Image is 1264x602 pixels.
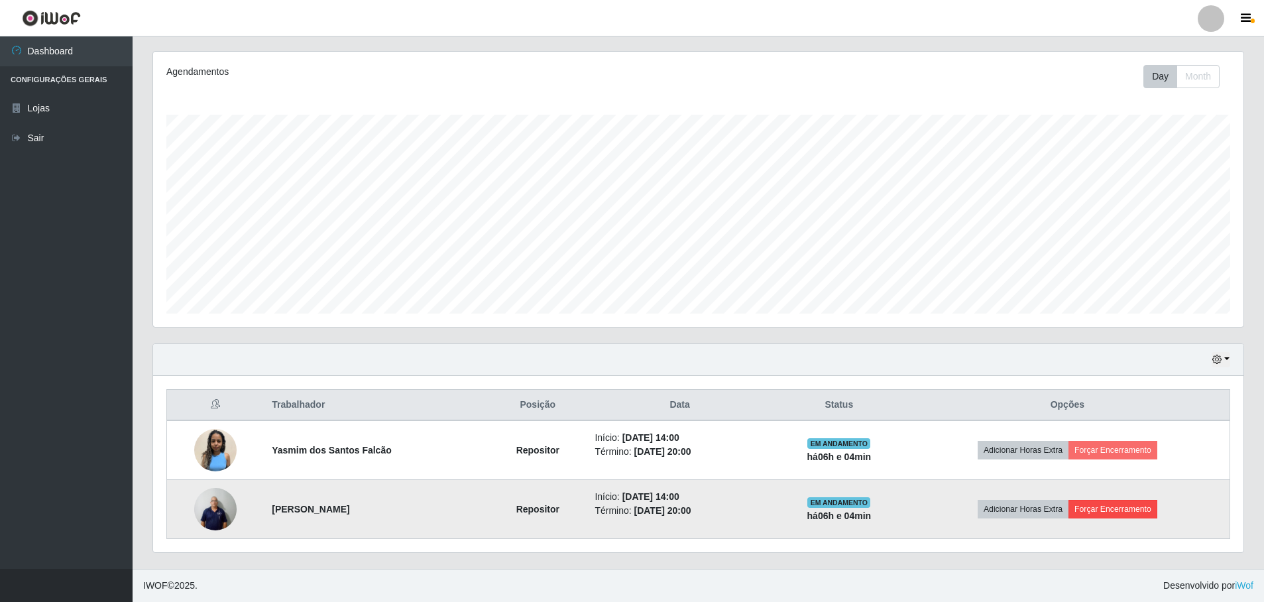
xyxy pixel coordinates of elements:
[595,490,765,504] li: Início:
[1068,441,1157,459] button: Forçar Encerramento
[1163,579,1253,593] span: Desenvolvido por
[1143,65,1177,88] button: Day
[166,65,598,79] div: Agendamentos
[1235,580,1253,591] a: iWof
[622,432,679,443] time: [DATE] 14:00
[194,429,237,471] img: 1751205248263.jpeg
[622,491,679,502] time: [DATE] 14:00
[194,481,237,537] img: 1754951797627.jpeg
[22,10,81,27] img: CoreUI Logo
[807,497,870,508] span: EM ANDAMENTO
[978,500,1068,518] button: Adicionar Horas Extra
[595,431,765,445] li: Início:
[905,390,1230,421] th: Opções
[1143,65,1230,88] div: Toolbar with button groups
[1177,65,1220,88] button: Month
[807,452,872,462] strong: há 06 h e 04 min
[587,390,773,421] th: Data
[634,505,691,516] time: [DATE] 20:00
[272,445,392,455] strong: Yasmim dos Santos Falcão
[595,504,765,518] li: Término:
[272,504,349,514] strong: [PERSON_NAME]
[143,580,168,591] span: IWOF
[1068,500,1157,518] button: Forçar Encerramento
[595,445,765,459] li: Término:
[516,504,559,514] strong: Repositor
[634,446,691,457] time: [DATE] 20:00
[807,511,872,521] strong: há 06 h e 04 min
[773,390,905,421] th: Status
[143,579,198,593] span: © 2025 .
[807,438,870,449] span: EM ANDAMENTO
[264,390,488,421] th: Trabalhador
[488,390,587,421] th: Posição
[978,441,1068,459] button: Adicionar Horas Extra
[1143,65,1220,88] div: First group
[516,445,559,455] strong: Repositor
